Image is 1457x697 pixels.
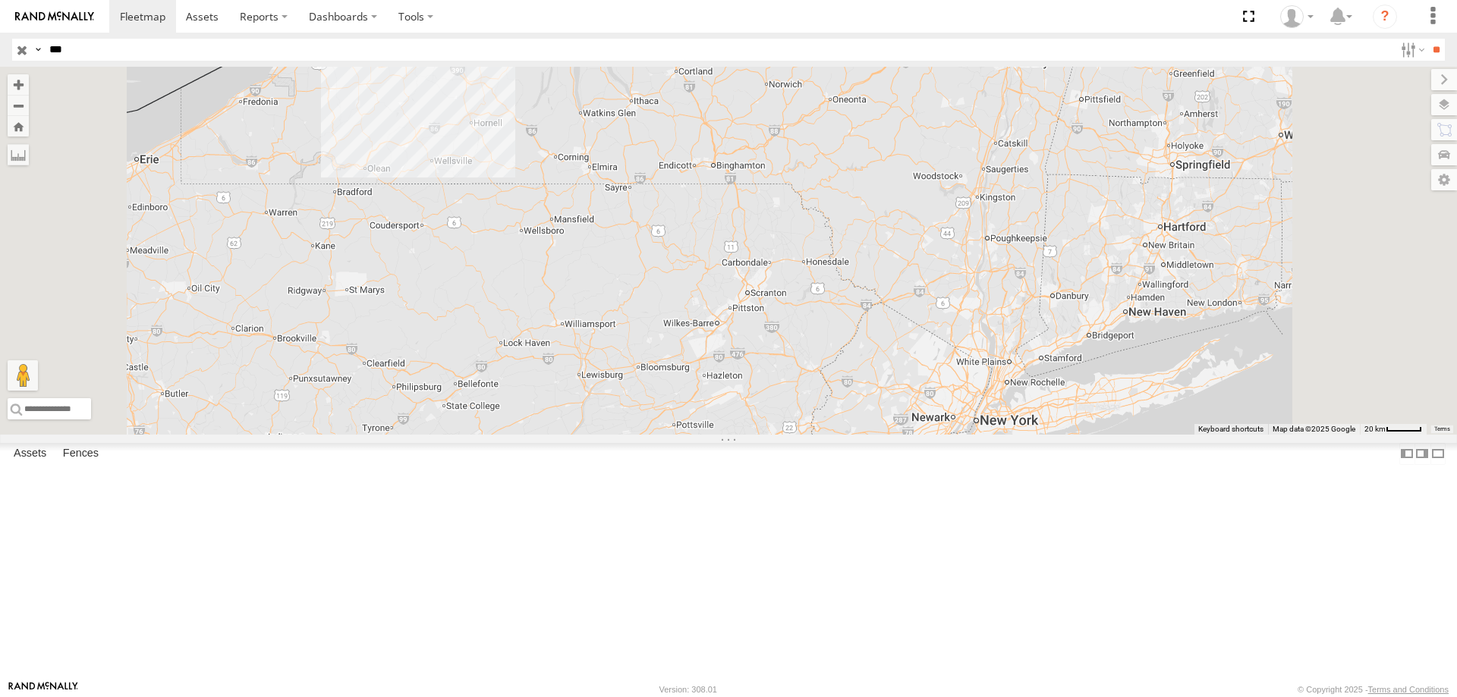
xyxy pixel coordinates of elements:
label: Measure [8,144,29,165]
label: Dock Summary Table to the Left [1399,443,1415,465]
button: Drag Pegman onto the map to open Street View [8,360,38,391]
label: Hide Summary Table [1430,443,1446,465]
div: David Steen [1275,5,1319,28]
label: Map Settings [1431,169,1457,190]
label: Search Query [32,39,44,61]
button: Zoom in [8,74,29,95]
a: Terms and Conditions [1368,685,1449,694]
a: Visit our Website [8,682,78,697]
span: 20 km [1364,425,1386,433]
a: Terms (opens in new tab) [1434,426,1450,432]
div: © Copyright 2025 - [1298,685,1449,694]
button: Zoom out [8,95,29,116]
button: Zoom Home [8,116,29,137]
label: Dock Summary Table to the Right [1415,443,1430,465]
label: Assets [6,443,54,464]
button: Keyboard shortcuts [1198,424,1263,435]
label: Search Filter Options [1395,39,1427,61]
label: Fences [55,443,106,464]
button: Map Scale: 20 km per 44 pixels [1360,424,1427,435]
i: ? [1373,5,1397,29]
span: Map data ©2025 Google [1273,425,1355,433]
div: Version: 308.01 [659,685,717,694]
img: rand-logo.svg [15,11,94,22]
